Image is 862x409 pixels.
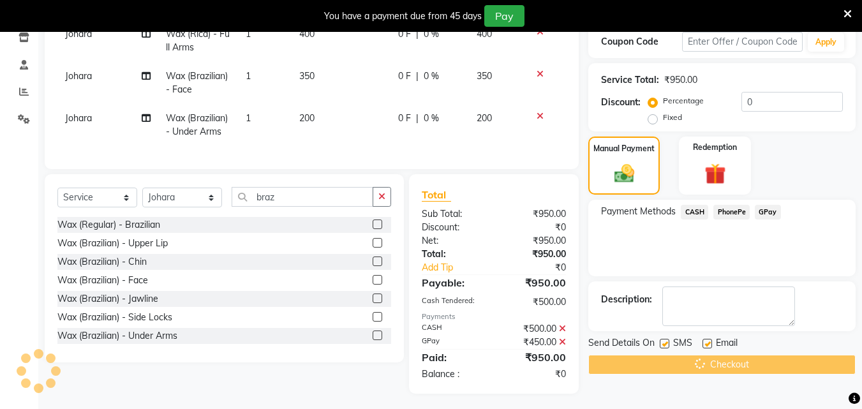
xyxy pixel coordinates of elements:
span: Wax (Brazilian) - Face [166,70,228,95]
div: ₹950.00 [494,248,576,261]
div: CASH [412,322,494,336]
div: ₹0 [508,261,576,274]
div: Wax (Brazilian) - Jawline [57,292,158,306]
div: You have a payment due from 45 days [324,10,482,23]
span: SMS [673,336,692,352]
div: Net: [412,234,494,248]
label: Redemption [693,142,737,153]
div: Sub Total: [412,207,494,221]
div: ₹500.00 [494,322,576,336]
span: 200 [299,112,315,124]
span: PhonePe [713,205,750,219]
div: ₹450.00 [494,336,576,349]
span: Payment Methods [601,205,676,218]
div: GPay [412,336,494,349]
span: Total [422,188,451,202]
span: 1 [246,112,251,124]
button: Pay [484,5,524,27]
div: ₹950.00 [494,275,576,290]
input: Enter Offer / Coupon Code [682,32,803,52]
div: ₹0 [494,368,576,381]
span: 400 [477,28,492,40]
img: _gift.svg [698,161,732,187]
label: Percentage [663,95,704,107]
span: Send Details On [588,336,655,352]
span: Johara [65,70,92,82]
span: CASH [681,205,708,219]
span: | [416,27,419,41]
span: Johara [65,112,92,124]
span: 350 [299,70,315,82]
span: | [416,112,419,125]
span: 1 [246,28,251,40]
img: _cash.svg [608,162,641,185]
div: Cash Tendered: [412,295,494,309]
a: Add Tip [412,261,507,274]
div: Wax (Brazilian) - Face [57,274,148,287]
span: | [416,70,419,83]
div: Balance : [412,368,494,381]
div: Description: [601,293,652,306]
div: ₹950.00 [494,234,576,248]
span: Email [716,336,738,352]
div: Discount: [412,221,494,234]
span: 0 % [424,70,439,83]
div: Service Total: [601,73,659,87]
span: 0 F [398,70,411,83]
span: 1 [246,70,251,82]
span: GPay [755,205,781,219]
span: 400 [299,28,315,40]
span: 0 % [424,27,439,41]
div: ₹950.00 [494,350,576,365]
div: Payable: [412,275,494,290]
div: ₹950.00 [494,207,576,221]
span: 350 [477,70,492,82]
span: 0 F [398,112,411,125]
span: 0 F [398,27,411,41]
div: ₹500.00 [494,295,576,309]
label: Fixed [663,112,682,123]
span: Johara [65,28,92,40]
div: Payments [422,311,566,322]
span: 0 % [424,112,439,125]
div: Wax (Brazilian) - Upper Lip [57,237,168,250]
div: Wax (Brazilian) - Side Locks [57,311,172,324]
div: Coupon Code [601,35,681,48]
div: Discount: [601,96,641,109]
div: ₹0 [494,221,576,234]
div: Wax (Regular) - Brazilian [57,218,160,232]
div: Wax (Brazilian) - Chin [57,255,147,269]
span: 200 [477,112,492,124]
label: Manual Payment [593,143,655,154]
div: Paid: [412,350,494,365]
input: Search or Scan [232,187,373,207]
div: ₹950.00 [664,73,697,87]
div: Wax (Brazilian) - Under Arms [57,329,177,343]
div: Total: [412,248,494,261]
button: Apply [808,33,844,52]
span: Wax (Brazilian) - Under Arms [166,112,228,137]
